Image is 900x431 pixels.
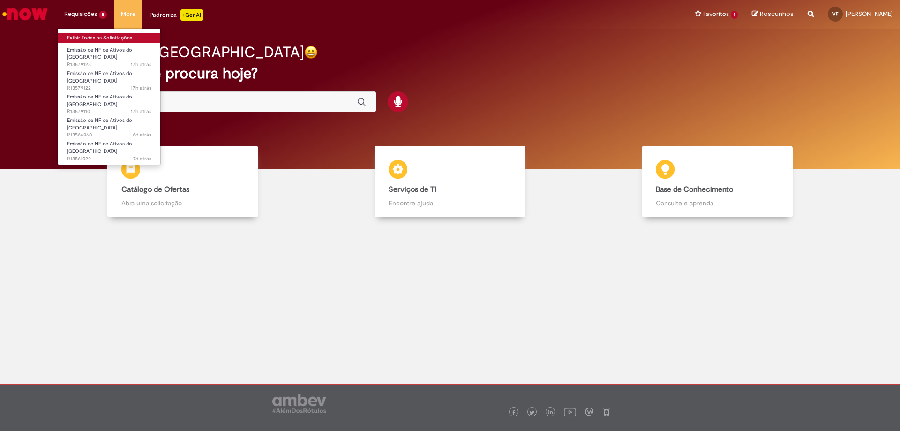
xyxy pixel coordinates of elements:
span: VF [832,11,838,17]
span: Favoritos [703,9,729,19]
span: Rascunhos [760,9,794,18]
span: [PERSON_NAME] [846,10,893,18]
span: R13579123 [67,61,151,68]
img: logo_footer_workplace.png [585,408,593,416]
p: +GenAi [180,9,203,21]
img: logo_footer_facebook.png [511,410,516,415]
span: 5 [99,11,107,19]
a: Serviços de TI Encontre ajuda [316,146,584,218]
p: Consulte e aprenda [656,198,779,208]
span: 17h atrás [131,61,151,68]
span: Emissão de NF de Ativos do [GEOGRAPHIC_DATA] [67,93,132,108]
span: 7d atrás [133,155,151,162]
a: Aberto R13579122 : Emissão de NF de Ativos do ASVD [58,68,161,89]
p: Abra uma solicitação [121,198,244,208]
img: logo_footer_twitter.png [530,410,534,415]
b: Catálogo de Ofertas [121,185,189,194]
img: logo_footer_naosei.png [602,408,611,416]
img: logo_footer_youtube.png [564,406,576,418]
a: Aberto R13561029 : Emissão de NF de Ativos do ASVD [58,139,161,159]
span: Emissão de NF de Ativos do [GEOGRAPHIC_DATA] [67,70,132,84]
a: Aberto R13579123 : Emissão de NF de Ativos do ASVD [58,45,161,65]
a: Catálogo de Ofertas Abra uma solicitação [49,146,316,218]
img: logo_footer_ambev_rotulo_gray.png [272,394,326,413]
a: Rascunhos [752,10,794,19]
b: Base de Conhecimento [656,185,733,194]
img: ServiceNow [1,5,49,23]
span: 6d atrás [133,131,151,138]
img: logo_footer_linkedin.png [548,410,553,416]
a: Aberto R13579110 : Emissão de NF de Ativos do ASVD [58,92,161,112]
time: 25/09/2025 14:33:07 [133,131,151,138]
span: 1 [731,11,738,19]
b: Serviços de TI [389,185,436,194]
span: R13579110 [67,108,151,115]
span: Emissão de NF de Ativos do [GEOGRAPHIC_DATA] [67,140,132,155]
span: Emissão de NF de Ativos do [GEOGRAPHIC_DATA] [67,117,132,131]
span: R13561029 [67,155,151,163]
span: Requisições [64,9,97,19]
a: Aberto R13566960 : Emissão de NF de Ativos do ASVD [58,115,161,136]
ul: Requisições [57,28,161,165]
time: 23/09/2025 19:53:29 [133,155,151,162]
span: R13566960 [67,131,151,139]
span: More [121,9,135,19]
img: happy-face.png [304,45,318,59]
time: 29/09/2025 21:47:11 [131,61,151,68]
span: 17h atrás [131,84,151,91]
h2: O que você procura hoje? [81,65,819,82]
h2: Boa tarde, [GEOGRAPHIC_DATA] [81,44,304,60]
time: 29/09/2025 21:44:57 [131,84,151,91]
time: 29/09/2025 21:26:58 [131,108,151,115]
a: Base de Conhecimento Consulte e aprenda [584,146,851,218]
div: Padroniza [150,9,203,21]
span: 17h atrás [131,108,151,115]
span: R13579122 [67,84,151,92]
span: Emissão de NF de Ativos do [GEOGRAPHIC_DATA] [67,46,132,61]
a: Exibir Todas as Solicitações [58,33,161,43]
p: Encontre ajuda [389,198,511,208]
